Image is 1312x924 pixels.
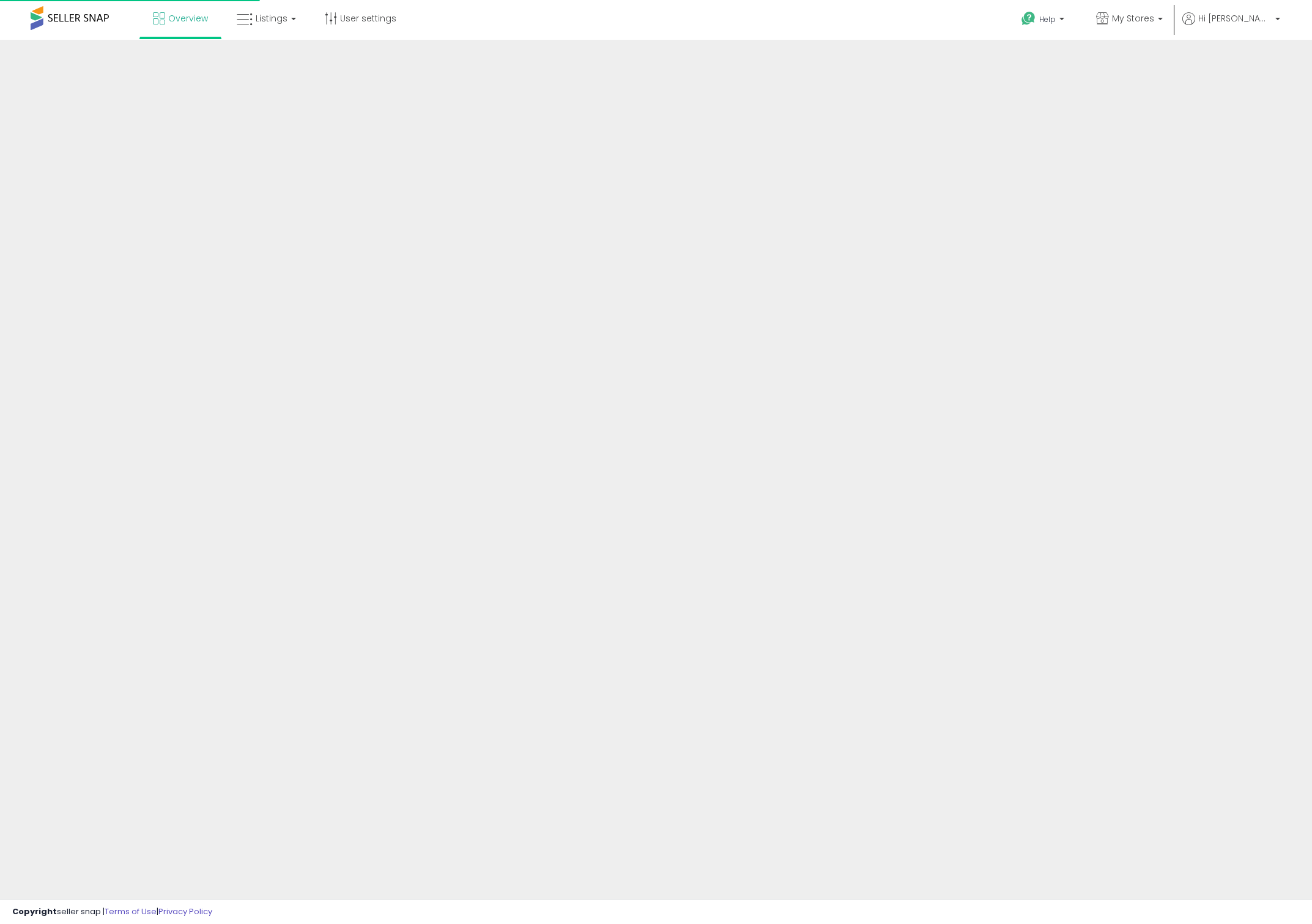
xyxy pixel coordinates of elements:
[168,12,208,24] span: Overview
[1112,12,1154,24] span: My Stores
[1198,12,1272,24] span: Hi [PERSON_NAME]
[1182,12,1280,40] a: Hi [PERSON_NAME]
[1039,14,1056,24] span: Help
[1012,2,1077,40] a: Help
[256,12,287,24] span: Listings
[1021,11,1036,26] i: Get Help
